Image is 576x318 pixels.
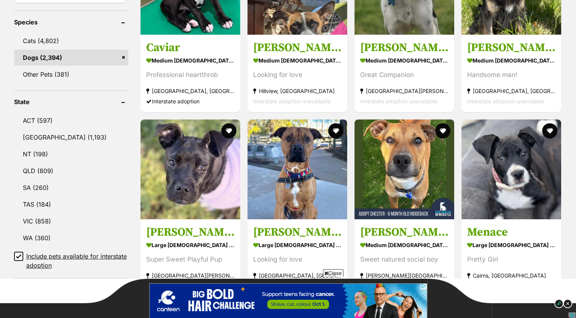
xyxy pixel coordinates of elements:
[146,270,235,281] strong: [GEOGRAPHIC_DATA][PERSON_NAME][GEOGRAPHIC_DATA]
[328,123,343,138] button: favourite
[461,119,561,219] img: Menace - Mastiff Dog
[14,163,128,179] a: QLD (809)
[146,254,235,265] div: Super Sweet Playful Pup
[14,19,128,26] header: Species
[354,119,454,219] img: Chester - 6 Month Old Ridgeback - Rhodesian Ridgeback Dog
[146,225,235,239] h3: [PERSON_NAME]
[360,270,448,281] strong: [PERSON_NAME][GEOGRAPHIC_DATA], [GEOGRAPHIC_DATA]
[360,55,448,66] strong: medium [DEMOGRAPHIC_DATA] Dog
[146,239,235,251] strong: large [DEMOGRAPHIC_DATA] Dog
[253,270,341,281] strong: [GEOGRAPHIC_DATA], [GEOGRAPHIC_DATA]
[467,270,555,281] strong: Cairns, [GEOGRAPHIC_DATA]
[435,123,450,138] button: favourite
[14,66,128,82] a: Other Pets (381)
[354,35,454,112] a: [PERSON_NAME] medium [DEMOGRAPHIC_DATA] Dog Great Companion [GEOGRAPHIC_DATA][PERSON_NAME][GEOGRA...
[253,55,341,66] strong: medium [DEMOGRAPHIC_DATA] Dog
[140,119,240,219] img: Marty - Bullmastiff x Boxer Dog
[14,129,128,145] a: [GEOGRAPHIC_DATA] (1,193)
[467,55,555,66] strong: medium [DEMOGRAPHIC_DATA] Dog
[14,112,128,128] a: ACT (597)
[150,5,427,39] img: 44918420c8218c433ca983725744fa94.gif
[467,70,555,80] div: Handsome man!
[461,35,561,112] a: [PERSON_NAME] medium [DEMOGRAPHIC_DATA] Dog Handsome man! [GEOGRAPHIC_DATA], [GEOGRAPHIC_DATA] In...
[146,86,235,96] strong: [GEOGRAPHIC_DATA], [GEOGRAPHIC_DATA]
[467,40,555,55] h3: [PERSON_NAME]
[14,98,128,105] header: State
[467,98,544,104] span: Interstate adoption unavailable
[467,225,555,239] h3: Menace
[14,146,128,162] a: NT (198)
[467,254,555,265] div: Pretty Girl
[253,98,330,104] span: Interstate adoption unavailable
[253,239,341,251] strong: large [DEMOGRAPHIC_DATA] Dog
[14,180,128,196] a: SA (260)
[247,119,347,219] img: Lawson - Rhodesian Ridgeback x Staffordshire Bull Terrier Dog
[146,96,235,106] div: Interstate adoption
[146,70,235,80] div: Professional heartthrob
[253,254,341,265] div: Looking for love
[354,219,454,297] a: [PERSON_NAME] - [DEMOGRAPHIC_DATA][GEOGRAPHIC_DATA] medium [DEMOGRAPHIC_DATA] Dog Sweet natured s...
[146,55,235,66] strong: medium [DEMOGRAPHIC_DATA] Dog
[14,230,128,246] a: WA (360)
[360,98,437,104] span: Interstate adoption unavailable
[360,254,448,265] div: Sweet natured social boy
[360,239,448,251] strong: medium [DEMOGRAPHIC_DATA] Dog
[14,196,128,212] a: TAS (184)
[360,70,448,80] div: Great Companion
[563,299,572,308] img: close_dark.svg
[323,269,343,277] span: Close
[247,35,347,112] a: [PERSON_NAME] medium [DEMOGRAPHIC_DATA] Dog Looking for love Hillview, [GEOGRAPHIC_DATA] Intersta...
[253,86,341,96] strong: Hillview, [GEOGRAPHIC_DATA]
[14,213,128,229] a: VIC (858)
[360,86,448,96] strong: [GEOGRAPHIC_DATA][PERSON_NAME][GEOGRAPHIC_DATA]
[467,86,555,96] strong: [GEOGRAPHIC_DATA], [GEOGRAPHIC_DATA]
[360,225,448,239] h3: [PERSON_NAME] - [DEMOGRAPHIC_DATA][GEOGRAPHIC_DATA]
[247,219,347,297] a: [PERSON_NAME] large [DEMOGRAPHIC_DATA] Dog Looking for love [GEOGRAPHIC_DATA], [GEOGRAPHIC_DATA] ...
[14,50,128,66] a: Dogs (2,394)
[554,299,563,308] img: info_dark.svg
[421,5,426,10] img: adchoices.png
[253,40,341,55] h3: [PERSON_NAME]
[542,123,558,138] button: favourite
[461,219,561,297] a: Menace large [DEMOGRAPHIC_DATA] Dog Pretty Girl Cairns, [GEOGRAPHIC_DATA] Interstate adoption
[140,219,240,297] a: [PERSON_NAME] large [DEMOGRAPHIC_DATA] Dog Super Sweet Playful Pup [GEOGRAPHIC_DATA][PERSON_NAME]...
[253,225,341,239] h3: [PERSON_NAME]
[360,40,448,55] h3: [PERSON_NAME]
[253,70,341,80] div: Looking for love
[467,239,555,251] strong: large [DEMOGRAPHIC_DATA] Dog
[221,123,236,138] button: favourite
[140,35,240,112] a: Caviar medium [DEMOGRAPHIC_DATA] Dog Professional heartthrob [GEOGRAPHIC_DATA], [GEOGRAPHIC_DATA]...
[14,252,128,270] a: Include pets available for interstate adoption
[14,33,128,49] a: Cats (4,802)
[26,252,128,270] span: Include pets available for interstate adoption
[146,40,235,55] h3: Caviar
